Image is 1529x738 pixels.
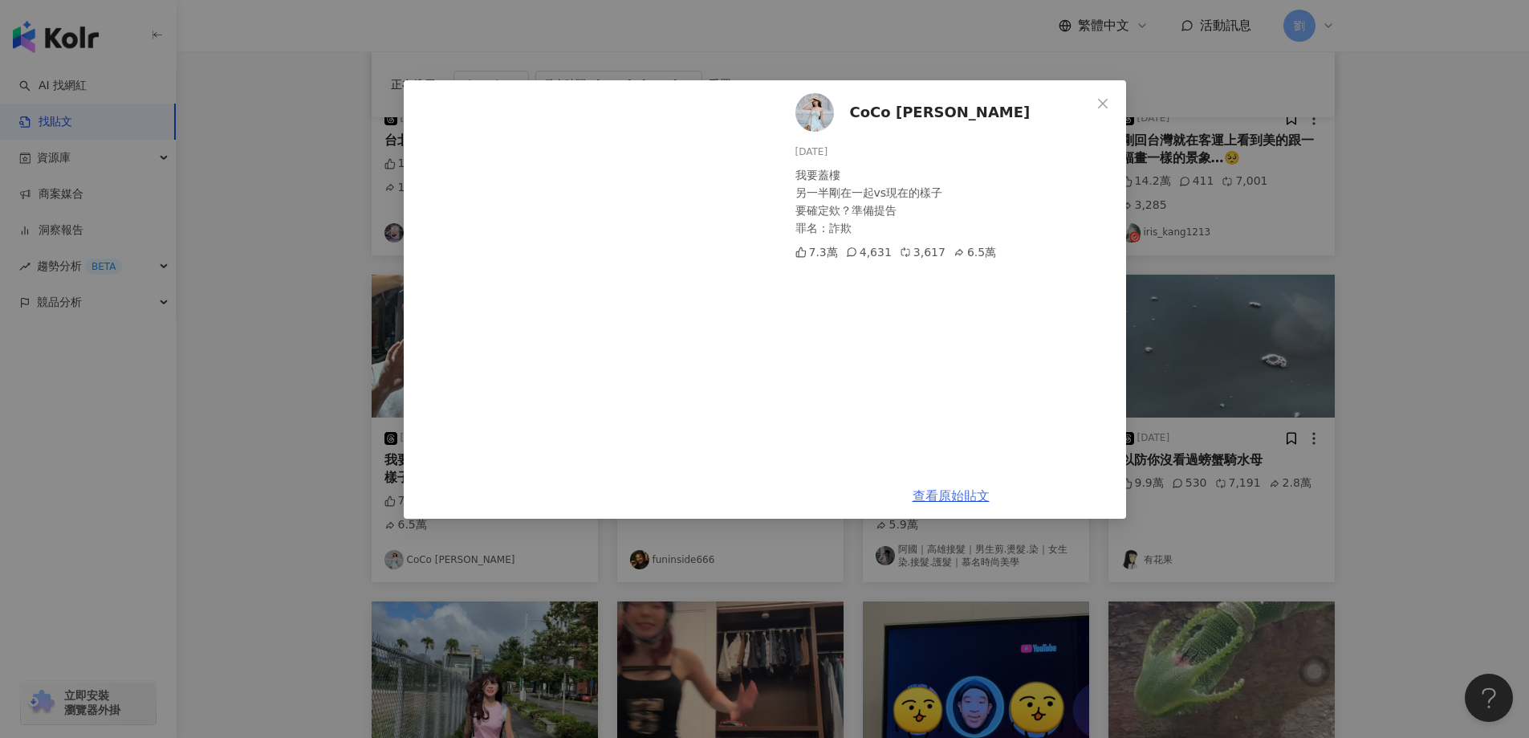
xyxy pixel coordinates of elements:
[795,243,838,261] div: 7.3萬
[846,243,892,261] div: 4,631
[795,93,1091,132] a: KOL AvatarCoCo [PERSON_NAME]
[850,101,1031,124] span: CoCo [PERSON_NAME]
[900,243,945,261] div: 3,617
[913,488,990,504] a: 查看原始貼文
[795,93,834,132] img: KOL Avatar
[795,166,1113,237] div: 我要蓋樓 另一半剛在一起vs現在的樣子 要確定欸？準備提告 罪名：詐欺
[954,243,996,261] div: 6.5萬
[1087,88,1119,120] button: Close
[795,145,1113,160] div: [DATE]
[1096,97,1109,110] span: close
